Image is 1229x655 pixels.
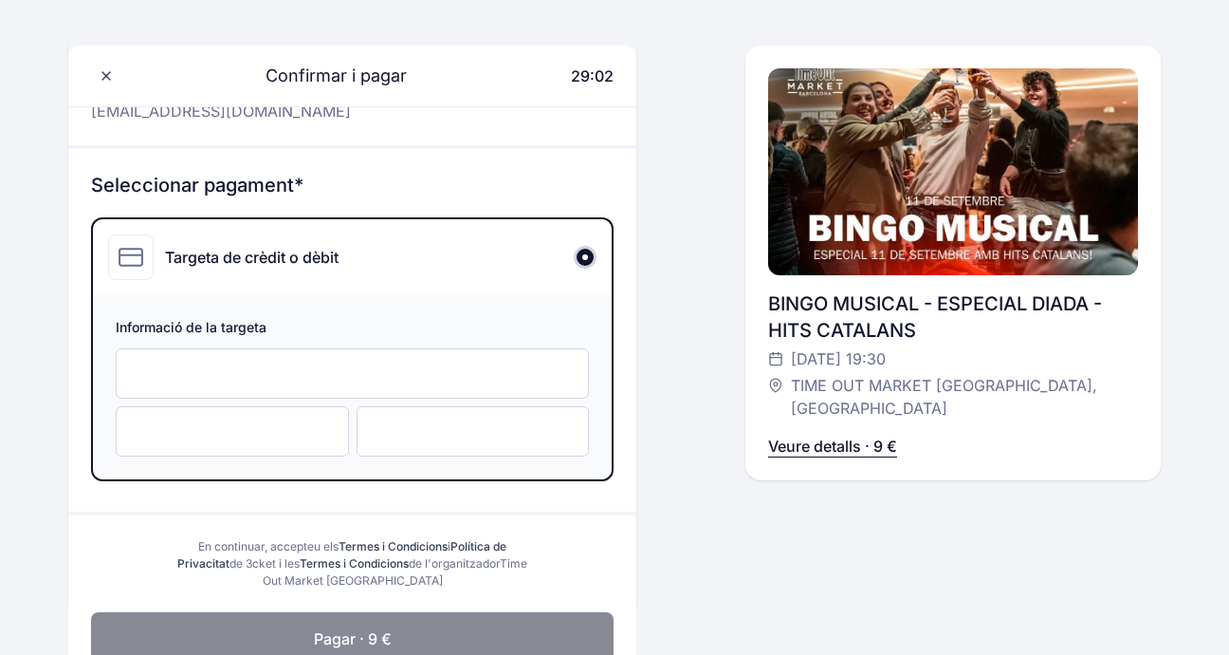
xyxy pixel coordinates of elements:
[791,374,1119,420] span: TIME OUT MARKET [GEOGRAPHIC_DATA], [GEOGRAPHIC_DATA]
[571,66,614,85] span: 29:02
[174,538,530,589] div: En continuar, accepteu els i de 3cket i les de l'organitzador
[791,347,886,370] span: [DATE] 19:30
[376,422,570,440] iframe: Campo de entrada seguro para el CVC
[768,290,1138,344] div: BINGO MUSICAL - ESPECIAL DIADA - HITS CATALANS
[300,556,409,571] a: Termes i Condicions
[314,627,392,650] span: Pagar · 9 €
[243,63,407,89] span: Confirmar i pagar
[136,365,569,383] iframe: Campo de entrada seguro del número de tarjeta
[91,172,614,198] h3: Seleccionar pagament*
[165,246,339,269] div: Targeta de crèdit o dèbit
[136,422,329,440] iframe: Campo de entrada seguro de la fecha de caducidad
[91,100,413,122] p: [EMAIL_ADDRESS][DOMAIN_NAME]
[768,435,897,458] p: Veure detalls · 9 €
[339,539,448,553] a: Termes i Condicions
[116,318,589,341] span: Informació de la targeta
